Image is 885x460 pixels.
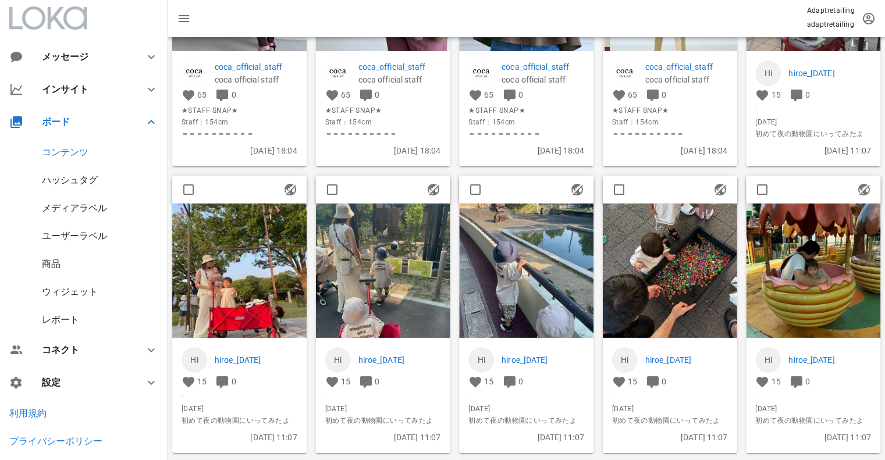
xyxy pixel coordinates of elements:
[468,144,584,157] p: [DATE] 18:04
[182,347,207,372] a: Hi
[645,353,728,366] p: hiroe_1212
[42,258,61,269] a: 商品
[806,5,855,16] p: Adaptretailing
[182,128,297,140] span: ＝＝＝＝＝＝＝＝＝＝
[612,116,728,128] span: Staff：154cm
[612,391,728,403] span: ·
[755,128,871,151] span: 初めて夜の動物園にいってみたよ🐰🐱🙈🐑
[9,436,102,447] a: プライバシーポリシー
[42,147,88,158] a: コンテンツ
[197,90,207,99] span: 65
[215,60,297,73] a: coca_official_staff
[9,408,47,419] div: 利用規約
[215,73,297,85] p: coca official staff
[468,128,584,140] span: ＝＝＝＝＝＝＝＝＝＝
[518,90,523,99] span: 0
[612,403,728,415] span: [DATE]
[484,90,493,99] span: 65
[755,391,871,403] span: ·
[459,204,593,338] img: 1480101539557056_18233735821288086_661901867584379867_n.jpg
[755,403,871,415] span: [DATE]
[612,60,638,85] img: coca_official_staff
[182,144,297,157] p: [DATE] 18:04
[42,174,98,186] a: ハッシュタグ
[788,353,871,366] p: hiroe_1212
[502,353,584,366] p: hiroe_1212
[806,19,855,30] p: adaptretailing
[645,73,728,85] p: coca official staff
[341,90,350,99] span: 65
[771,90,780,99] span: 15
[232,90,236,99] span: 0
[746,204,880,338] img: 1480109539639225_18233735848288086_2393035691746518459_n.jpg
[468,60,494,85] img: coca_official_staff
[42,286,98,297] a: ウィジェット
[771,376,780,386] span: 15
[755,431,871,444] p: [DATE] 11:07
[232,376,236,386] span: 0
[182,105,297,116] span: ★STAFF SNAP★
[468,391,584,403] span: ·
[662,376,666,386] span: 0
[603,204,737,338] img: 1480105540204255_18233735830288086_4617441423840315885_n.jpg
[182,431,297,444] p: [DATE] 11:07
[358,73,441,85] p: coca official staff
[42,116,130,127] div: ボード
[182,116,297,128] span: Staff：154cm
[755,60,781,85] a: Hi
[42,51,126,62] div: メッセージ
[325,144,441,157] p: [DATE] 18:04
[42,314,79,325] div: レポート
[788,66,871,79] a: hiroe_[DATE]
[375,90,379,99] span: 0
[325,431,441,444] p: [DATE] 11:07
[42,344,130,355] div: コネクト
[197,376,207,386] span: 15
[645,60,728,73] a: coca_official_staff
[172,204,307,338] img: 1480094540123650_18233735794288086_3130975620676484989_n.jpg
[612,128,728,140] span: ＝＝＝＝＝＝＝＝＝＝
[788,353,871,366] a: hiroe_[DATE]
[468,105,584,116] span: ★STAFF SNAP★
[42,377,130,388] div: 設定
[468,347,494,372] a: Hi
[805,90,810,99] span: 0
[518,376,523,386] span: 0
[358,60,441,73] a: coca_official_staff
[325,415,441,438] span: 初めて夜の動物園にいってみたよ🐰🐱🙈🐑
[628,376,637,386] span: 15
[755,144,871,157] p: [DATE] 11:07
[42,230,107,241] a: ユーザーラベル
[502,353,584,366] a: hiroe_[DATE]
[612,347,638,372] a: Hi
[805,376,810,386] span: 0
[325,403,441,415] span: [DATE]
[182,415,297,438] span: 初めて夜の動物園にいってみたよ🐰🐱🙈🐑
[42,202,107,213] a: メディアラベル
[612,415,728,438] span: 初めて夜の動物園にいってみたよ🐰🐱🙈🐑
[325,347,351,372] span: Hi
[42,84,130,95] div: インサイト
[755,347,781,372] span: Hi
[316,204,450,338] img: 1480097539446265_18233735803288086_5434598510481970519_n.jpg
[215,353,297,366] p: hiroe_1212
[502,60,584,73] a: coca_official_staff
[325,391,441,403] span: ·
[358,353,441,366] p: hiroe_1212
[755,116,871,128] span: [DATE]
[612,105,728,116] span: ★STAFF SNAP★
[468,415,584,438] span: 初めて夜の動物園にいってみたよ🐰🐱🙈🐑
[358,353,441,366] a: hiroe_[DATE]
